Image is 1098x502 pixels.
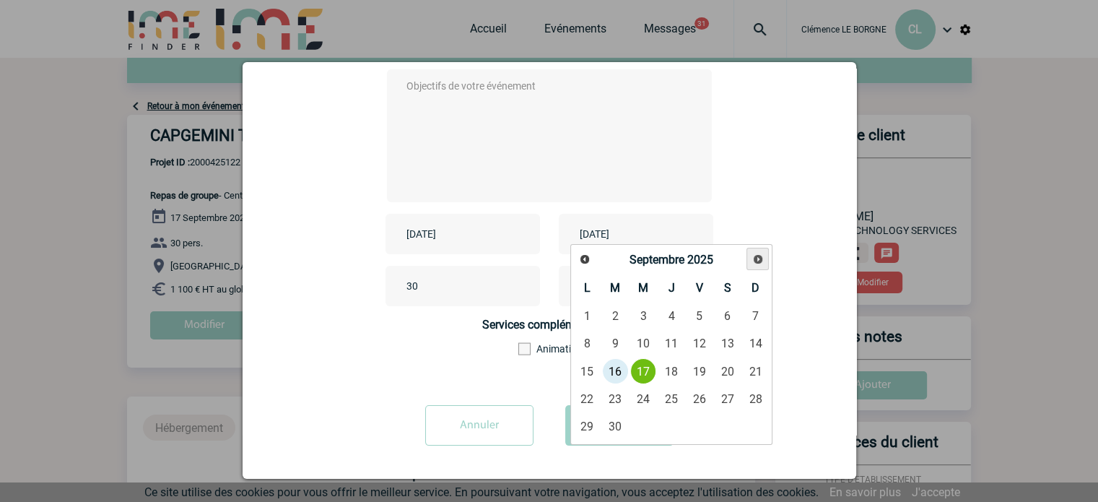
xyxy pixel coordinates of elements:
[658,331,684,357] a: 11
[742,358,769,384] a: 21
[742,303,769,329] a: 7
[584,281,591,295] span: Lundi
[574,386,601,412] a: 22
[742,386,769,412] a: 28
[610,281,620,295] span: Mardi
[724,281,731,295] span: Samedi
[565,405,674,446] button: Valider
[668,281,674,295] span: Jeudi
[602,358,629,384] a: 16
[576,225,676,243] input: Date de fin
[746,248,769,270] a: Suivant
[714,386,741,412] a: 27
[658,303,684,329] a: 4
[425,405,533,446] input: Annuler
[602,413,629,439] a: 30
[658,358,684,384] a: 18
[575,248,596,269] a: Précédent
[630,358,657,384] a: 17
[602,386,629,412] a: 23
[696,281,703,295] span: Vendredi
[714,303,741,329] a: 6
[403,277,539,295] input: Nombre de participants
[638,281,648,295] span: Mercredi
[686,331,713,357] a: 12
[658,386,684,412] a: 25
[387,318,712,332] h4: Services complémentaires
[602,331,629,357] a: 9
[602,303,629,329] a: 2
[714,358,741,384] a: 20
[752,254,764,265] span: Suivant
[686,303,713,329] a: 5
[630,386,657,412] a: 24
[403,225,502,243] input: Date de début
[629,253,684,267] span: Septembre
[518,343,597,355] label: Animations
[714,331,741,357] a: 13
[742,331,769,357] a: 14
[687,253,713,267] span: 2025
[751,281,759,295] span: Dimanche
[579,254,591,265] span: Précédent
[686,358,713,384] a: 19
[630,331,657,357] a: 10
[630,303,657,329] a: 3
[574,331,601,357] a: 8
[574,303,601,329] a: 1
[574,413,601,439] a: 29
[686,386,713,412] a: 26
[574,358,601,384] a: 15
